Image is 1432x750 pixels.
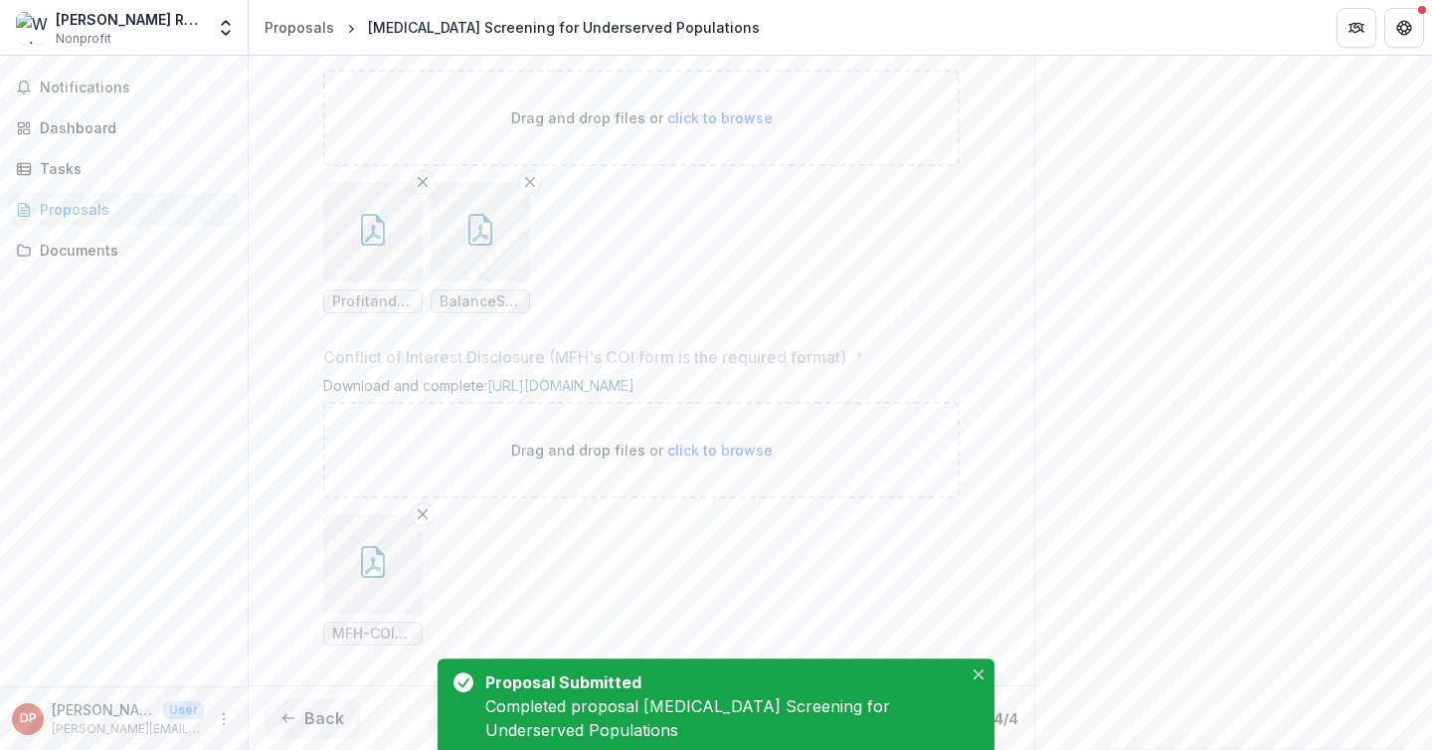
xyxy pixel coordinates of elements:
button: Remove File [411,170,435,194]
div: Proposal Submitted [485,670,955,694]
div: Dashboard [40,117,224,138]
div: Dmitri Postnov [20,712,37,725]
div: Completed proposal [MEDICAL_DATA] Screening for Underserved Populations [485,694,963,742]
button: More [212,707,236,731]
div: [PERSON_NAME] Rx, Inc. [56,9,204,30]
div: [MEDICAL_DATA] Screening for Underserved Populations [368,17,760,38]
div: Remove FileMFH-COI-Disclosure-Grant_WRx.pdf [323,514,423,646]
a: Dashboard [8,111,240,144]
button: Notifications [8,72,240,103]
span: MFH-COI-Disclosure-Grant_WRx.pdf [332,626,414,643]
div: Documents [40,240,224,261]
button: Open entity switcher [212,8,240,48]
span: Nonprofit [56,30,111,48]
div: Remove FileProfitandLoss [PERSON_NAME] Rx 2025.pdf [323,182,423,313]
p: Drag and drop files or [511,440,773,461]
span: ProfitandLoss [PERSON_NAME] Rx 2025.pdf [332,293,414,310]
a: Proposals [257,13,342,42]
span: Notifications [40,80,232,96]
a: Tasks [8,152,240,185]
nav: breadcrumb [257,13,768,42]
div: Download and complete: [323,377,960,402]
p: Drag and drop files or [511,107,773,128]
div: Tasks [40,158,224,179]
p: [PERSON_NAME] [52,699,155,720]
a: Documents [8,234,240,267]
img: Winkelmann Rx, Inc. [16,12,48,44]
button: Get Help [1384,8,1424,48]
button: Partners [1337,8,1376,48]
div: Proposals [265,17,334,38]
div: Remove FileBalanceSheet [PERSON_NAME] Rx 2025.pdf [431,182,530,313]
p: User [163,701,204,719]
span: click to browse [667,442,773,459]
a: Proposals [8,193,240,226]
p: [PERSON_NAME][EMAIL_ADDRESS][DOMAIN_NAME] [52,720,204,738]
button: Back [265,698,360,738]
p: Conflict of Interest Disclosure (MFH's COI form is the required format) [323,345,846,369]
a: [URL][DOMAIN_NAME] [487,377,634,394]
button: Close [967,662,990,686]
button: Remove File [518,170,542,194]
span: click to browse [667,109,773,126]
button: Remove File [411,502,435,526]
span: BalanceSheet [PERSON_NAME] Rx 2025.pdf [440,293,521,310]
div: Proposals [40,199,224,220]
